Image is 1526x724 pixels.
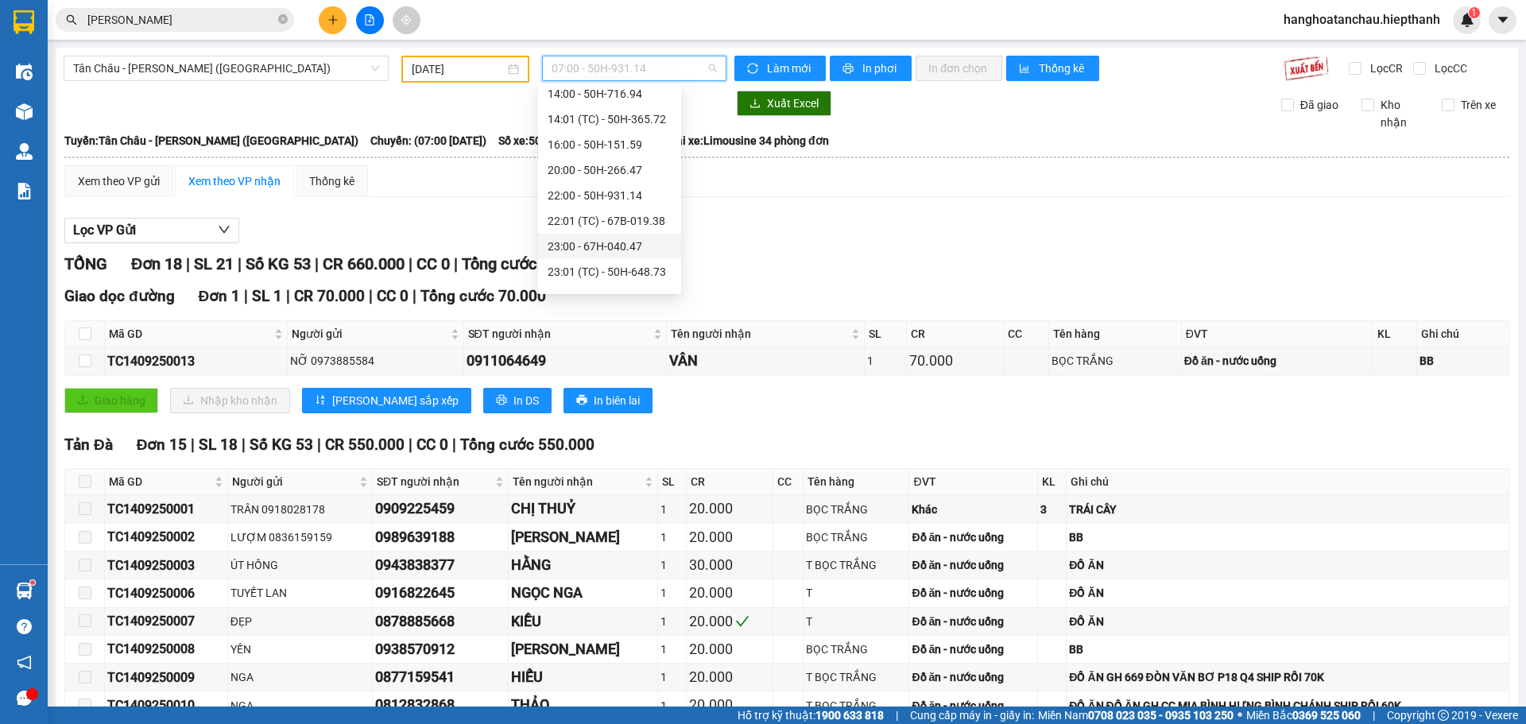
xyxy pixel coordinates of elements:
[907,321,1004,347] th: CR
[737,91,831,116] button: downloadXuất Excel
[230,613,370,630] div: ĐẸP
[230,697,370,714] div: NGA
[660,613,683,630] div: 1
[199,436,238,454] span: SL 18
[1182,321,1373,347] th: ĐVT
[1489,6,1516,34] button: caret-down
[509,608,659,636] td: KIỀU
[511,694,656,716] div: THẢO
[830,56,912,81] button: printerIn phơi
[1373,707,1375,724] span: |
[806,613,907,630] div: T
[916,56,1002,81] button: In đơn chọn
[64,254,107,273] span: TỔNG
[105,495,228,523] td: TC1409250001
[511,610,656,633] div: KIỀU
[867,352,904,370] div: 1
[1088,709,1234,722] strong: 0708 023 035 - 0935 103 250
[105,608,228,636] td: TC1409250007
[14,10,34,34] img: logo-vxr
[109,473,211,490] span: Mã GD
[17,655,32,670] span: notification
[865,321,907,347] th: SL
[375,582,505,604] div: 0916822645
[1471,7,1477,18] span: 1
[370,132,486,149] span: Chuyến: (07:00 [DATE])
[393,6,420,34] button: aim
[107,583,225,603] div: TC1409250006
[660,501,683,518] div: 1
[373,636,509,664] td: 0938570912
[548,187,672,204] div: 22:00 - 50H-931.14
[1454,96,1502,114] span: Trên xe
[66,14,77,25] span: search
[1428,60,1470,77] span: Lọc CC
[1460,13,1474,27] img: icon-new-feature
[1271,10,1453,29] span: hanghoatanchau.hiepthanh
[373,524,509,552] td: 0989639188
[232,473,356,490] span: Người gửi
[509,636,659,664] td: KIM HOÀNG
[658,469,686,495] th: SL
[511,582,656,604] div: NGỌC NGA
[1039,60,1086,77] span: Thống kê
[749,98,761,110] span: download
[513,392,539,409] span: In DS
[1246,707,1361,724] span: Miền Bắc
[511,498,656,520] div: CHỊ THUỶ
[230,501,370,518] div: TRÂN 0918028178
[735,614,749,629] span: check
[105,636,228,664] td: TC1409250008
[1069,697,1506,714] div: ĐỒ ĂN ĐỒ ĂN GH CC MIA BÌNH HƯNG BÌNH CHÁNH SHIP RỒI 60K
[373,691,509,719] td: 0812832868
[912,641,1034,658] div: Đồ ăn - nước uống
[1237,712,1242,718] span: ⚪️
[664,132,829,149] span: Loại xe: Limousine 34 phòng đơn
[467,350,664,372] div: 0911064649
[509,495,659,523] td: CHỊ THUỶ
[323,254,405,273] span: CR 660.000
[669,350,862,372] div: VÂN
[667,347,865,375] td: VÂN
[773,469,804,495] th: CC
[462,254,598,273] span: Tổng cước 660.000
[548,110,672,128] div: 14:01 (TC) - 50H-365.72
[660,668,683,686] div: 1
[912,668,1034,686] div: Đồ ăn - nước uống
[278,13,288,28] span: close-circle
[806,668,907,686] div: T BỌC TRẮNG
[373,608,509,636] td: 0878885668
[548,161,672,179] div: 20:00 - 50H-266.47
[896,707,898,724] span: |
[317,436,321,454] span: |
[1069,613,1506,630] div: ĐỒ ĂN
[1040,501,1064,518] div: 3
[912,584,1034,602] div: Đồ ăn - nước uống
[107,556,225,575] div: TC1409250003
[660,641,683,658] div: 1
[131,254,182,273] span: Đơn 18
[689,638,770,660] div: 20.000
[315,394,326,407] span: sort-ascending
[910,707,1034,724] span: Cung cấp máy in - giấy in:
[1069,528,1506,546] div: BB
[767,60,813,77] span: Làm mới
[689,526,770,548] div: 20.000
[1069,641,1506,658] div: BB
[576,394,587,407] span: printer
[78,172,160,190] div: Xem theo VP gửi
[806,697,907,714] div: T BỌC TRẮNG
[107,695,225,715] div: TC1409250010
[107,351,285,371] div: TC1409250013
[738,707,884,724] span: Hỗ trợ kỹ thuật:
[105,579,228,607] td: TC1409250006
[671,325,848,343] span: Tên người nhận
[412,287,416,305] span: |
[375,498,505,520] div: 0909225459
[511,666,656,688] div: HIẾU
[548,212,672,230] div: 22:01 (TC) - 67B-019.38
[230,556,370,574] div: ÚT HỒNG
[1184,352,1370,370] div: Đồ ăn - nước uống
[230,584,370,602] div: TUYẾT LAN
[107,611,225,631] div: TC1409250007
